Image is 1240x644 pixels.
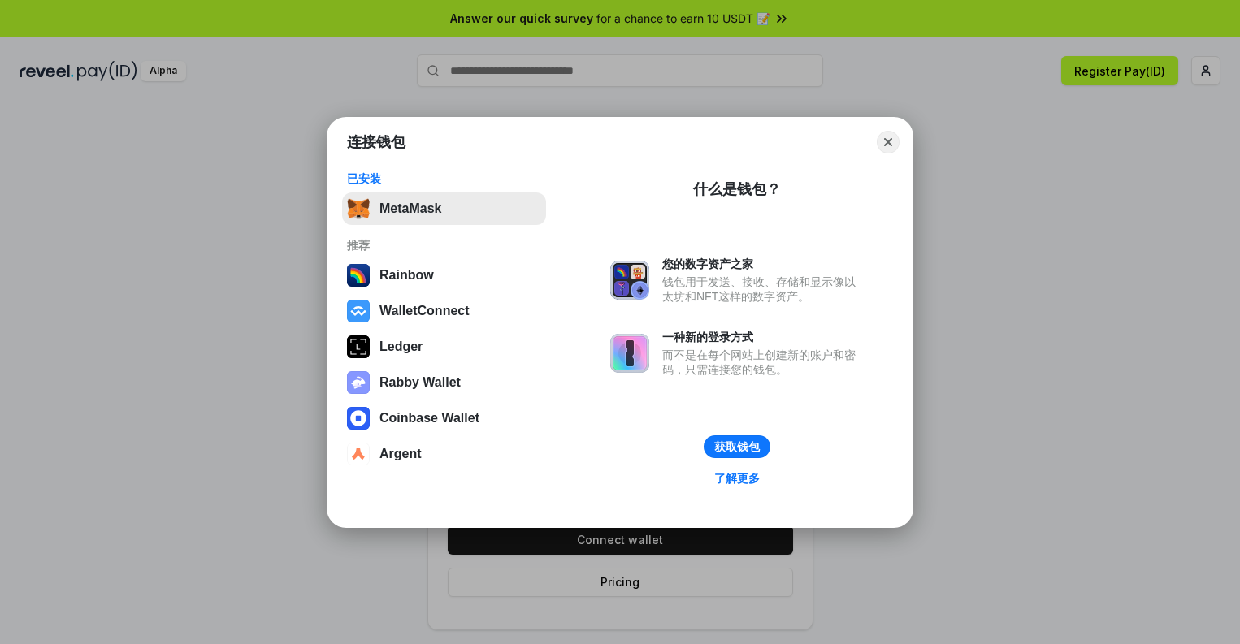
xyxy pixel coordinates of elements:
div: 推荐 [347,238,541,253]
img: svg+xml,%3Csvg%20fill%3D%22none%22%20height%3D%2233%22%20viewBox%3D%220%200%2035%2033%22%20width%... [347,197,370,220]
button: Coinbase Wallet [342,402,546,434]
div: Rabby Wallet [379,375,461,390]
img: svg+xml,%3Csvg%20width%3D%2228%22%20height%3D%2228%22%20viewBox%3D%220%200%2028%2028%22%20fill%3D... [347,407,370,430]
div: 什么是钱包？ [693,179,781,199]
div: 一种新的登录方式 [662,330,864,344]
div: 了解更多 [714,471,760,486]
div: Coinbase Wallet [379,411,479,426]
div: 而不是在每个网站上创建新的账户和密码，只需连接您的钱包。 [662,348,864,377]
div: Rainbow [379,268,434,283]
div: Argent [379,447,422,461]
img: svg+xml,%3Csvg%20xmlns%3D%22http%3A%2F%2Fwww.w3.org%2F2000%2Fsvg%22%20fill%3D%22none%22%20viewBox... [347,371,370,394]
img: svg+xml,%3Csvg%20width%3D%2228%22%20height%3D%2228%22%20viewBox%3D%220%200%2028%2028%22%20fill%3D... [347,443,370,465]
button: Rainbow [342,259,546,292]
button: 获取钱包 [704,435,770,458]
button: Rabby Wallet [342,366,546,399]
div: Ledger [379,339,423,354]
div: 钱包用于发送、接收、存储和显示像以太坊和NFT这样的数字资产。 [662,274,864,304]
div: 获取钱包 [714,439,760,454]
button: WalletConnect [342,295,546,327]
button: MetaMask [342,192,546,225]
h1: 连接钱包 [347,132,405,152]
div: WalletConnect [379,304,470,318]
button: Close [877,131,900,153]
img: svg+xml,%3Csvg%20xmlns%3D%22http%3A%2F%2Fwww.w3.org%2F2000%2Fsvg%22%20fill%3D%22none%22%20viewBox... [610,334,649,373]
img: svg+xml,%3Csvg%20xmlns%3D%22http%3A%2F%2Fwww.w3.org%2F2000%2Fsvg%22%20fill%3D%22none%22%20viewBox... [610,261,649,300]
a: 了解更多 [705,468,770,489]
div: 您的数字资产之家 [662,257,864,271]
img: svg+xml,%3Csvg%20xmlns%3D%22http%3A%2F%2Fwww.w3.org%2F2000%2Fsvg%22%20width%3D%2228%22%20height%3... [347,335,370,358]
div: MetaMask [379,201,441,216]
button: Ledger [342,331,546,363]
img: svg+xml,%3Csvg%20width%3D%22120%22%20height%3D%22120%22%20viewBox%3D%220%200%20120%20120%22%20fil... [347,264,370,287]
img: svg+xml,%3Csvg%20width%3D%2228%22%20height%3D%2228%22%20viewBox%3D%220%200%2028%2028%22%20fill%3D... [347,300,370,322]
div: 已安装 [347,171,541,186]
button: Argent [342,438,546,470]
